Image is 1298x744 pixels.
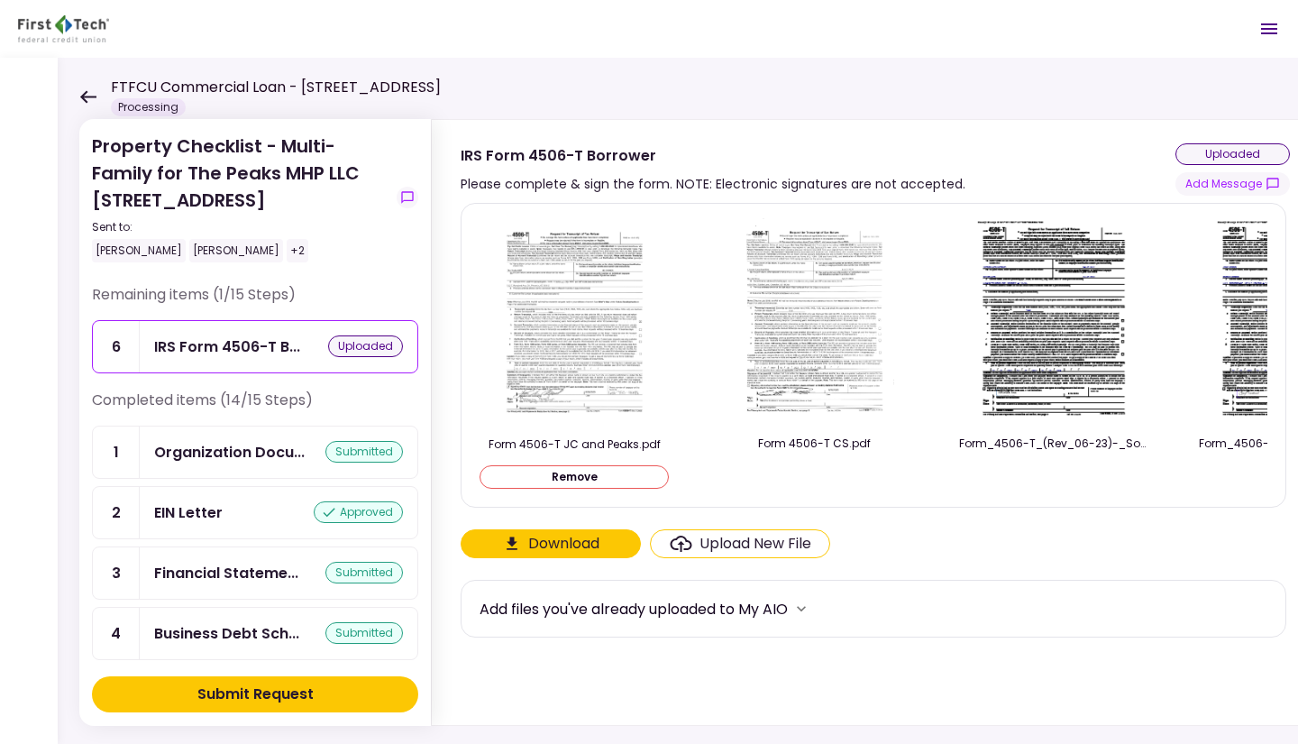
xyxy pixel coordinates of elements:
div: Upload New File [699,533,811,555]
div: Business Debt Schedule [154,622,299,645]
button: more [788,595,815,622]
h1: FTFCU Commercial Loan - [STREET_ADDRESS] [111,77,441,98]
div: submitted [325,622,403,644]
div: uploaded [1175,143,1290,165]
div: Sent to: [92,219,389,235]
div: 4 [93,608,140,659]
div: 3 [93,547,140,599]
div: 2 [93,487,140,538]
div: Processing [111,98,186,116]
a: 3Financial Statement - Borrowersubmitted [92,547,418,600]
button: Submit Request [92,676,418,712]
button: Open menu [1248,7,1291,51]
a: 6IRS Form 4506-T Borroweruploaded [92,320,418,373]
div: Completed items (14/15 Steps) [92,390,418,426]
div: Form 4506-T CS.pdf [719,436,909,452]
div: Property Checklist - Multi-Family for The Peaks MHP LLC [STREET_ADDRESS] [92,133,389,262]
div: IRS Form 4506-T Borrower [154,335,300,358]
a: 2EIN Letterapproved [92,486,418,539]
div: [PERSON_NAME] [189,239,283,262]
div: IRS Form 4506-T Borrower [461,144,965,167]
div: 1 [93,427,140,478]
div: uploaded [328,335,403,357]
div: Add files you've already uploaded to My AIO [480,598,788,620]
div: Form_4506-T_(Rev_06-23)-_Sosa.pdf [959,436,1148,452]
a: 1Organization Documents for Borrowing Entitysubmitted [92,426,418,479]
div: Financial Statement - Borrower [154,562,298,584]
div: submitted [325,441,403,463]
div: 6 [93,321,140,372]
div: [PERSON_NAME] [92,239,186,262]
button: Click here to download the document [461,529,641,558]
button: Remove [480,465,669,489]
button: show-messages [397,187,418,208]
div: Form 4506-T JC and Peaks.pdf [480,436,669,453]
button: show-messages [1175,172,1290,196]
div: Remaining items (1/15 Steps) [92,284,418,320]
div: Submit Request [197,684,314,705]
span: Click here to upload the required document [650,529,830,558]
div: Organization Documents for Borrowing Entity [154,441,305,464]
a: 4Business Debt Schedulesubmitted [92,607,418,660]
div: submitted [325,562,403,583]
img: Partner icon [18,15,109,42]
div: approved [314,501,403,523]
div: Please complete & sign the form. NOTE: Electronic signatures are not accepted. [461,173,965,195]
div: EIN Letter [154,501,223,524]
div: +2 [287,239,308,262]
